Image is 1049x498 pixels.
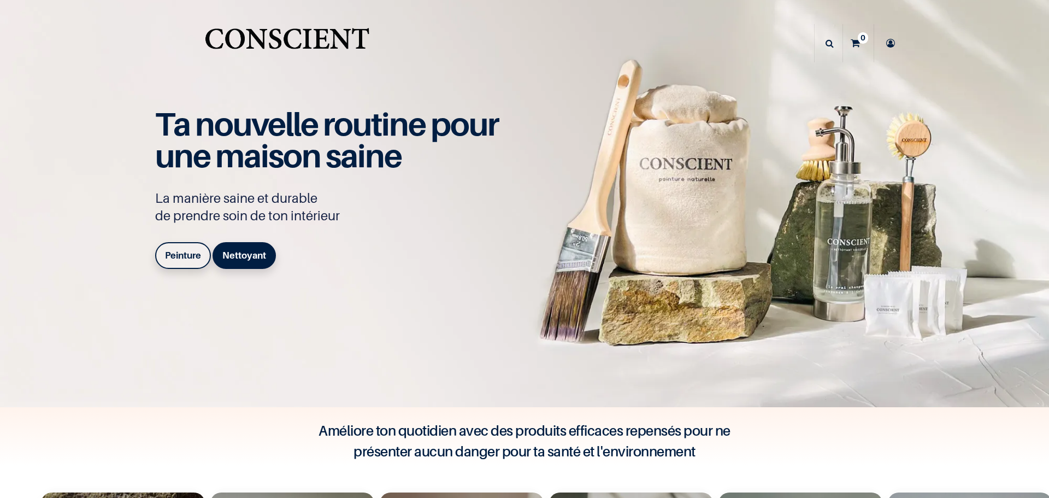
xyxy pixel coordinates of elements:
span: Ta nouvelle routine pour une maison saine [155,104,498,175]
sup: 0 [858,32,868,43]
b: Nettoyant [222,250,266,261]
iframe: Tidio Chat [993,427,1044,479]
img: Conscient [203,22,372,65]
p: La manière saine et durable de prendre soin de ton intérieur [155,190,510,225]
a: Peinture [155,242,211,268]
a: Nettoyant [213,242,276,268]
a: 0 [843,24,874,62]
a: Logo of Conscient [203,22,372,65]
b: Peinture [165,250,201,261]
h4: Améliore ton quotidien avec des produits efficaces repensés pour ne présenter aucun danger pour t... [306,420,743,462]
